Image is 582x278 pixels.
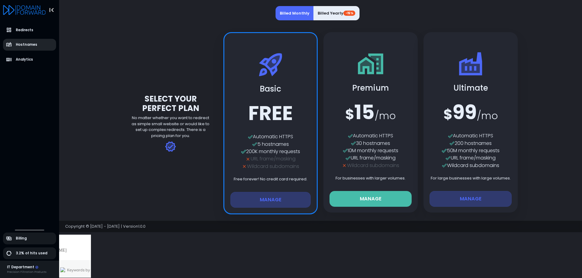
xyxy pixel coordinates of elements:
span: $ [443,105,453,124]
div: URL frame/masking [329,154,412,162]
button: Toggle Aside [46,4,57,16]
button: Billed Monthly [276,6,314,21]
h3: FREE [230,102,311,125]
p: For large businesses with large volumes. [430,175,512,181]
div: 10M monthly requests [329,147,412,154]
h3: 99 [430,101,512,124]
h3: 15 [329,101,412,124]
span: Billing [16,236,27,241]
button: Manage [430,191,512,207]
div: 30 hostnames [329,140,412,147]
a: Logo [3,5,46,14]
span: $ [345,105,354,124]
div: URL frame/masking [430,154,512,162]
div: Domain Overview [23,36,54,40]
button: Manage [329,191,412,207]
div: 200 hostnames [430,140,512,147]
a: Hostnames [3,39,56,51]
h2: Premium [329,83,412,93]
div: Precision Filtration Products [7,270,46,274]
div: Wildcard subdomains [230,163,311,170]
div: 200K monthly requests [230,148,311,155]
span: Redirects [16,28,33,33]
div: v 4.0.25 [17,10,30,15]
img: tab_domain_overview_orange.svg [16,35,21,40]
div: 50M monthly requests [430,147,512,154]
span: -15% [343,11,355,16]
div: IT Department [7,265,46,270]
div: Keywords by Traffic [67,36,102,40]
a: Redirects [3,24,56,36]
span: Analytics [16,57,33,62]
span: / mo [375,109,396,122]
div: Select Your Perfect Plan [126,94,215,113]
span: Copyright © [DATE] - [DATE] | Version 1.0.0 [65,223,145,229]
a: 3.2% of hits used [3,247,56,259]
img: tab_keywords_by_traffic_grey.svg [60,35,65,40]
h2: Basic [230,84,311,94]
div: Automatic HTTPS [329,132,412,139]
div: 5 hostnames [230,141,311,148]
span: / mo [477,109,498,122]
h2: Ultimate [430,83,512,93]
p: Free forever! No credit card required. [230,176,311,182]
div: Automatic HTTPS [230,133,311,140]
a: Analytics [3,54,56,65]
div: No matter whether you want to redirect as simple small website or would like to set up complex re... [126,115,215,139]
p: For businesses with larger volumes. [329,175,412,181]
button: Billed Yearly-15% [313,6,360,21]
span: 3.2% of hits used [16,251,47,256]
div: URL frame/masking [230,155,311,162]
img: website_grey.svg [10,16,15,21]
img: logo_orange.svg [10,10,15,15]
div: Wildcard subdomains [430,162,512,169]
span: Hostnames [16,42,37,47]
button: Manage [230,192,311,208]
div: Wildcard subdomains [329,162,412,169]
div: Automatic HTTPS [430,132,512,139]
a: Billing [3,233,56,244]
div: Domain: [DOMAIN_NAME] [16,16,67,21]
